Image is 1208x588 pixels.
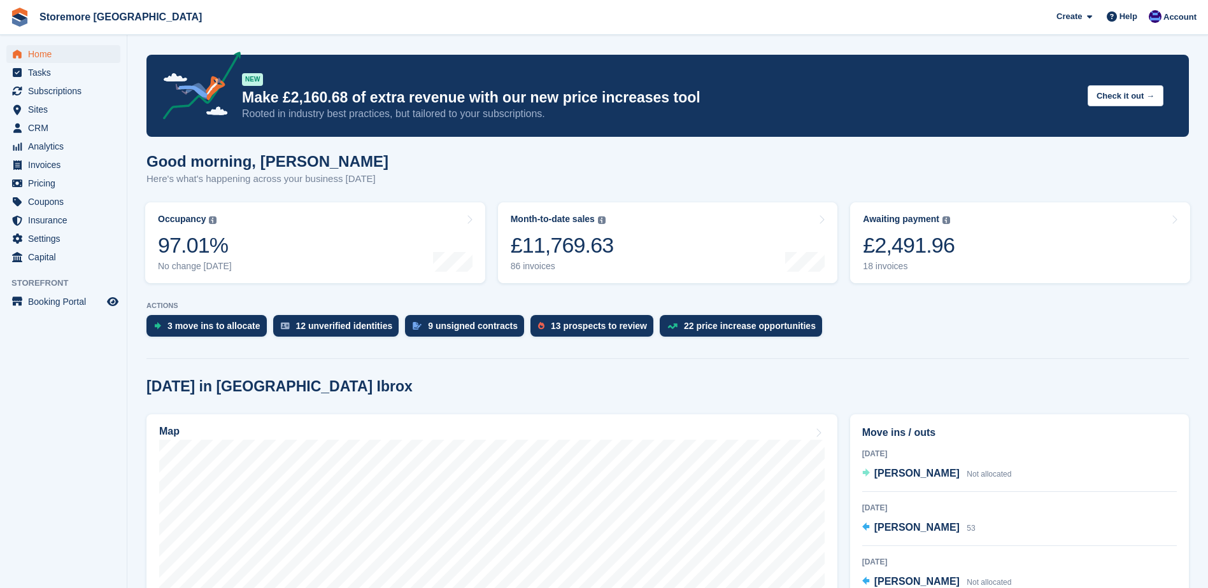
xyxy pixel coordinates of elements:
[28,45,104,63] span: Home
[158,214,206,225] div: Occupancy
[942,216,950,224] img: icon-info-grey-7440780725fd019a000dd9b08b2336e03edf1995a4989e88bcd33f0948082b44.svg
[862,448,1177,459] div: [DATE]
[28,193,104,211] span: Coupons
[28,64,104,81] span: Tasks
[6,293,120,311] a: menu
[28,211,104,229] span: Insurance
[167,321,260,331] div: 3 move ins to allocate
[862,466,1012,482] a: [PERSON_NAME] Not allocated
[152,52,241,124] img: price-adjustments-announcement-icon-8257ccfd72463d97f412b2fc003d46551f7dbcb40ab6d574587a9cd5c0d94...
[1149,10,1162,23] img: Angela
[6,230,120,248] a: menu
[967,578,1011,587] span: Not allocated
[146,315,273,343] a: 3 move ins to allocate
[34,6,207,27] a: Storemore [GEOGRAPHIC_DATA]
[405,315,530,343] a: 9 unsigned contracts
[273,315,406,343] a: 12 unverified identities
[146,302,1189,310] p: ACTIONS
[28,174,104,192] span: Pricing
[105,294,120,309] a: Preview store
[863,261,955,272] div: 18 invoices
[551,321,647,331] div: 13 prospects to review
[6,193,120,211] a: menu
[6,137,120,155] a: menu
[10,8,29,27] img: stora-icon-8386f47178a22dfd0bd8f6a31ec36ba5ce8667c1dd55bd0f319d3a0aa187defe.svg
[511,232,614,258] div: £11,769.63
[145,202,485,283] a: Occupancy 97.01% No change [DATE]
[862,556,1177,568] div: [DATE]
[6,211,120,229] a: menu
[6,64,120,81] a: menu
[511,261,614,272] div: 86 invoices
[874,576,960,587] span: [PERSON_NAME]
[862,425,1177,440] h2: Move ins / outs
[1088,85,1163,106] button: Check it out →
[242,107,1077,121] p: Rooted in industry best practices, but tailored to your subscriptions.
[1163,11,1197,24] span: Account
[158,261,232,272] div: No change [DATE]
[28,137,104,155] span: Analytics
[28,119,104,137] span: CRM
[684,321,816,331] div: 22 price increase opportunities
[6,101,120,118] a: menu
[511,214,595,225] div: Month-to-date sales
[146,153,388,170] h1: Good morning, [PERSON_NAME]
[281,322,290,330] img: verify_identity-adf6edd0f0f0b5bbfe63781bf79b02c33cf7c696d77639b501bdc392416b5a36.svg
[6,174,120,192] a: menu
[146,378,413,395] h2: [DATE] in [GEOGRAPHIC_DATA] Ibrox
[863,214,939,225] div: Awaiting payment
[6,82,120,100] a: menu
[28,293,104,311] span: Booking Portal
[6,45,120,63] a: menu
[413,322,422,330] img: contract_signature_icon-13c848040528278c33f63329250d36e43548de30e8caae1d1a13099fd9432cc5.svg
[874,468,960,479] span: [PERSON_NAME]
[159,426,180,437] h2: Map
[660,315,828,343] a: 22 price increase opportunities
[11,277,127,290] span: Storefront
[862,520,976,536] a: [PERSON_NAME] 53
[863,232,955,258] div: £2,491.96
[146,172,388,186] p: Here's what's happening across your business [DATE]
[28,248,104,266] span: Capital
[296,321,393,331] div: 12 unverified identities
[6,248,120,266] a: menu
[1056,10,1082,23] span: Create
[158,232,232,258] div: 97.01%
[1119,10,1137,23] span: Help
[6,119,120,137] a: menu
[209,216,217,224] img: icon-info-grey-7440780725fd019a000dd9b08b2336e03edf1995a4989e88bcd33f0948082b44.svg
[967,470,1011,479] span: Not allocated
[6,156,120,174] a: menu
[28,101,104,118] span: Sites
[967,524,975,533] span: 53
[28,156,104,174] span: Invoices
[862,502,1177,514] div: [DATE]
[850,202,1190,283] a: Awaiting payment £2,491.96 18 invoices
[598,216,606,224] img: icon-info-grey-7440780725fd019a000dd9b08b2336e03edf1995a4989e88bcd33f0948082b44.svg
[530,315,660,343] a: 13 prospects to review
[28,230,104,248] span: Settings
[667,323,678,329] img: price_increase_opportunities-93ffe204e8149a01c8c9dc8f82e8f89637d9d84a8eef4429ea346261dce0b2c0.svg
[154,322,161,330] img: move_ins_to_allocate_icon-fdf77a2bb77ea45bf5b3d319d69a93e2d87916cf1d5bf7949dd705db3b84f3ca.svg
[498,202,838,283] a: Month-to-date sales £11,769.63 86 invoices
[428,321,518,331] div: 9 unsigned contracts
[874,522,960,533] span: [PERSON_NAME]
[242,73,263,86] div: NEW
[242,88,1077,107] p: Make £2,160.68 of extra revenue with our new price increases tool
[28,82,104,100] span: Subscriptions
[538,322,544,330] img: prospect-51fa495bee0391a8d652442698ab0144808aea92771e9ea1ae160a38d050c398.svg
